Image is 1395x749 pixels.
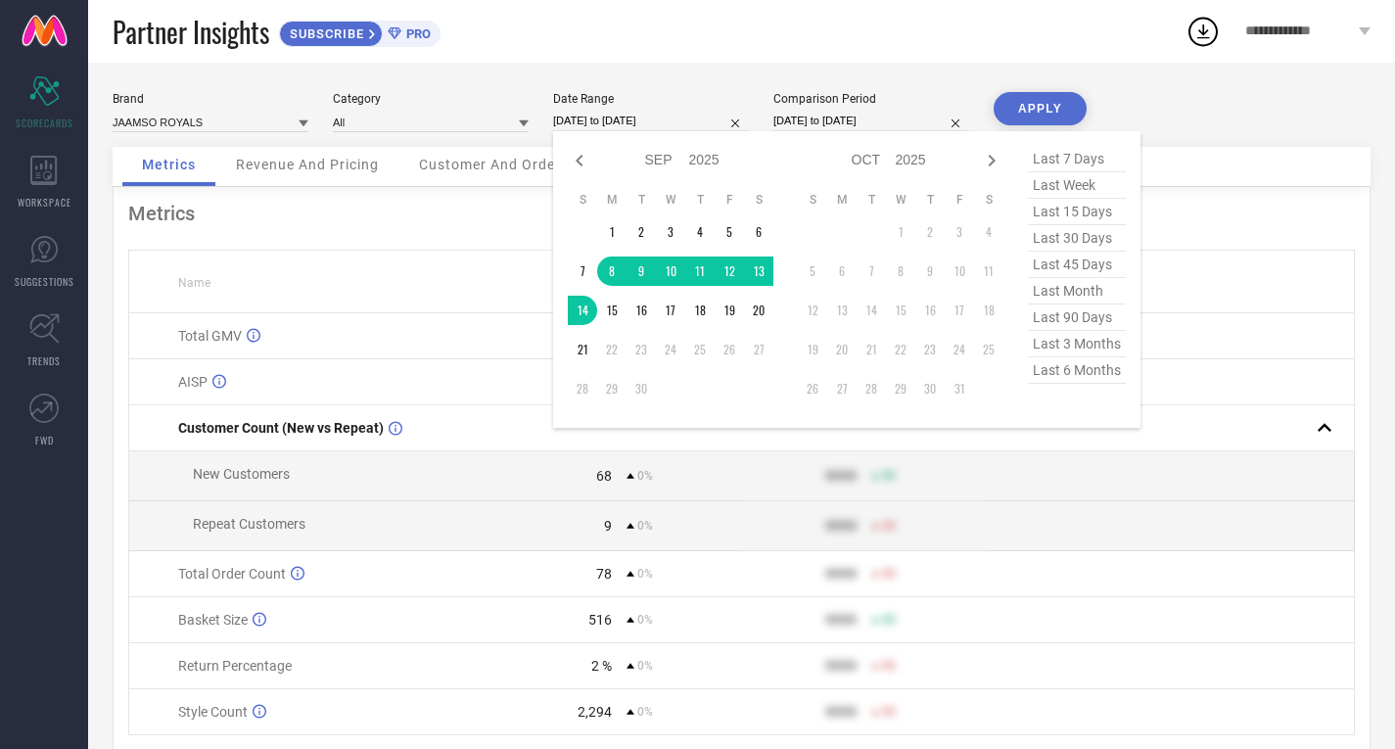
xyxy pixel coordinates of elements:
td: Wed Oct 15 2025 [886,296,915,325]
span: last 3 months [1028,331,1126,357]
th: Wednesday [656,192,685,208]
span: SUGGESTIONS [15,274,74,289]
span: AISP [178,374,208,390]
td: Fri Oct 24 2025 [945,335,974,364]
td: Mon Sep 15 2025 [597,296,627,325]
div: 516 [588,612,612,628]
th: Monday [827,192,857,208]
td: Thu Sep 18 2025 [685,296,715,325]
div: Next month [980,149,1003,172]
td: Sun Sep 07 2025 [568,257,597,286]
th: Tuesday [857,192,886,208]
div: Metrics [128,202,1355,225]
span: 0% [637,659,653,673]
td: Thu Oct 16 2025 [915,296,945,325]
a: SUBSCRIBEPRO [279,16,441,47]
td: Wed Sep 24 2025 [656,335,685,364]
span: 0% [637,519,653,533]
td: Sat Oct 25 2025 [974,335,1003,364]
input: Select date range [553,111,749,131]
td: Tue Oct 21 2025 [857,335,886,364]
td: Wed Oct 08 2025 [886,257,915,286]
td: Fri Sep 19 2025 [715,296,744,325]
td: Tue Sep 30 2025 [627,374,656,403]
td: Mon Oct 27 2025 [827,374,857,403]
div: Category [333,92,529,106]
span: Style Count [178,704,248,720]
td: Tue Oct 14 2025 [857,296,886,325]
span: 50 [882,567,896,581]
span: last 45 days [1028,252,1126,278]
td: Sun Oct 12 2025 [798,296,827,325]
td: Sun Oct 05 2025 [798,257,827,286]
span: Metrics [142,157,196,172]
span: 50 [882,705,896,719]
span: 50 [882,659,896,673]
div: 9999 [825,468,857,484]
div: 9999 [825,612,857,628]
td: Sat Sep 06 2025 [744,217,773,247]
td: Wed Sep 17 2025 [656,296,685,325]
td: Sat Sep 27 2025 [744,335,773,364]
td: Fri Oct 10 2025 [945,257,974,286]
span: last week [1028,172,1126,199]
span: Total Order Count [178,566,286,582]
td: Sun Oct 26 2025 [798,374,827,403]
td: Thu Sep 04 2025 [685,217,715,247]
td: Tue Sep 16 2025 [627,296,656,325]
td: Mon Sep 22 2025 [597,335,627,364]
td: Mon Oct 06 2025 [827,257,857,286]
span: 0% [637,705,653,719]
td: Wed Oct 29 2025 [886,374,915,403]
span: last 7 days [1028,146,1126,172]
td: Sun Sep 28 2025 [568,374,597,403]
div: 78 [596,566,612,582]
td: Thu Oct 23 2025 [915,335,945,364]
td: Mon Oct 13 2025 [827,296,857,325]
span: FWD [35,433,54,447]
span: Name [178,276,210,290]
span: PRO [401,26,431,41]
div: Open download list [1186,14,1221,49]
td: Sun Sep 21 2025 [568,335,597,364]
div: 9999 [825,658,857,674]
span: 0% [637,469,653,483]
td: Wed Sep 10 2025 [656,257,685,286]
input: Select comparison period [773,111,969,131]
span: SCORECARDS [16,116,73,130]
th: Friday [715,192,744,208]
span: SUBSCRIBE [280,26,369,41]
td: Wed Sep 03 2025 [656,217,685,247]
th: Saturday [974,192,1003,208]
div: 9 [604,518,612,534]
div: 9999 [825,566,857,582]
td: Sat Oct 18 2025 [974,296,1003,325]
td: Tue Sep 23 2025 [627,335,656,364]
td: Mon Sep 08 2025 [597,257,627,286]
td: Fri Oct 17 2025 [945,296,974,325]
span: last 6 months [1028,357,1126,384]
span: New Customers [193,466,290,482]
td: Tue Sep 02 2025 [627,217,656,247]
span: Return Percentage [178,658,292,674]
th: Thursday [685,192,715,208]
span: 0% [637,613,653,627]
button: APPLY [994,92,1087,125]
span: last 15 days [1028,199,1126,225]
td: Sat Oct 11 2025 [974,257,1003,286]
td: Fri Oct 31 2025 [945,374,974,403]
span: 0% [637,567,653,581]
td: Thu Oct 30 2025 [915,374,945,403]
td: Mon Sep 29 2025 [597,374,627,403]
td: Tue Oct 07 2025 [857,257,886,286]
td: Fri Sep 05 2025 [715,217,744,247]
th: Monday [597,192,627,208]
div: 9999 [825,704,857,720]
td: Wed Oct 22 2025 [886,335,915,364]
span: Total GMV [178,328,242,344]
th: Sunday [798,192,827,208]
td: Fri Oct 03 2025 [945,217,974,247]
span: WORKSPACE [18,195,71,210]
td: Thu Sep 25 2025 [685,335,715,364]
div: Previous month [568,149,591,172]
